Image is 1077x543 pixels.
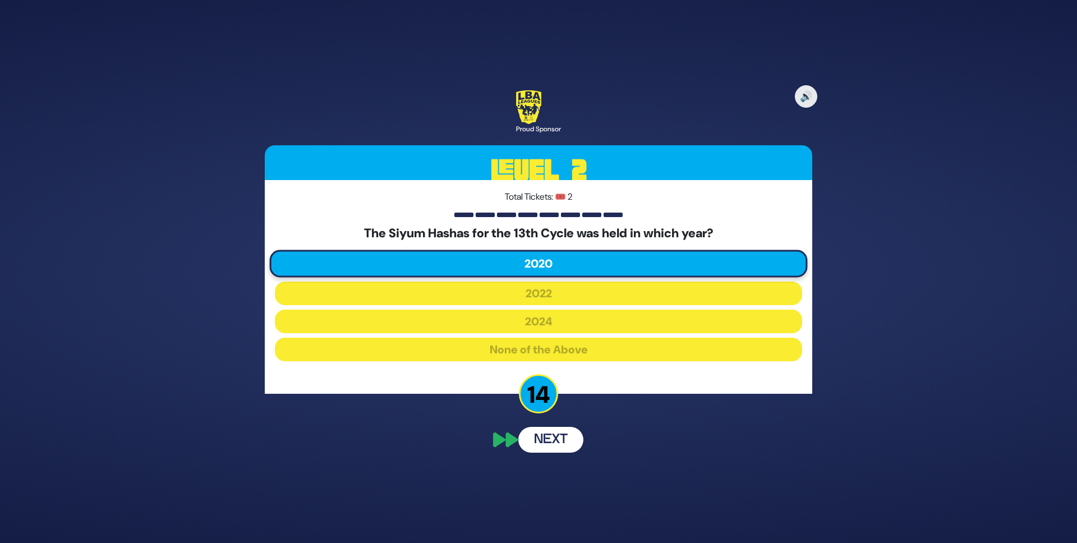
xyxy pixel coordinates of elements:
[516,124,561,134] div: Proud Sponsor
[795,85,817,108] button: 🔊
[518,427,583,453] button: Next
[275,226,802,241] h5: The Siyum Hashas for the 13th Cycle was held in which year?
[275,190,802,204] p: Total Tickets: 🎟️ 2
[275,282,802,305] button: 2022
[519,374,558,413] p: 14
[270,250,808,277] button: 2020
[275,310,802,333] button: 2024
[275,338,802,361] button: None of the Above
[516,90,541,124] img: LBA
[265,145,812,196] h3: Level 2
